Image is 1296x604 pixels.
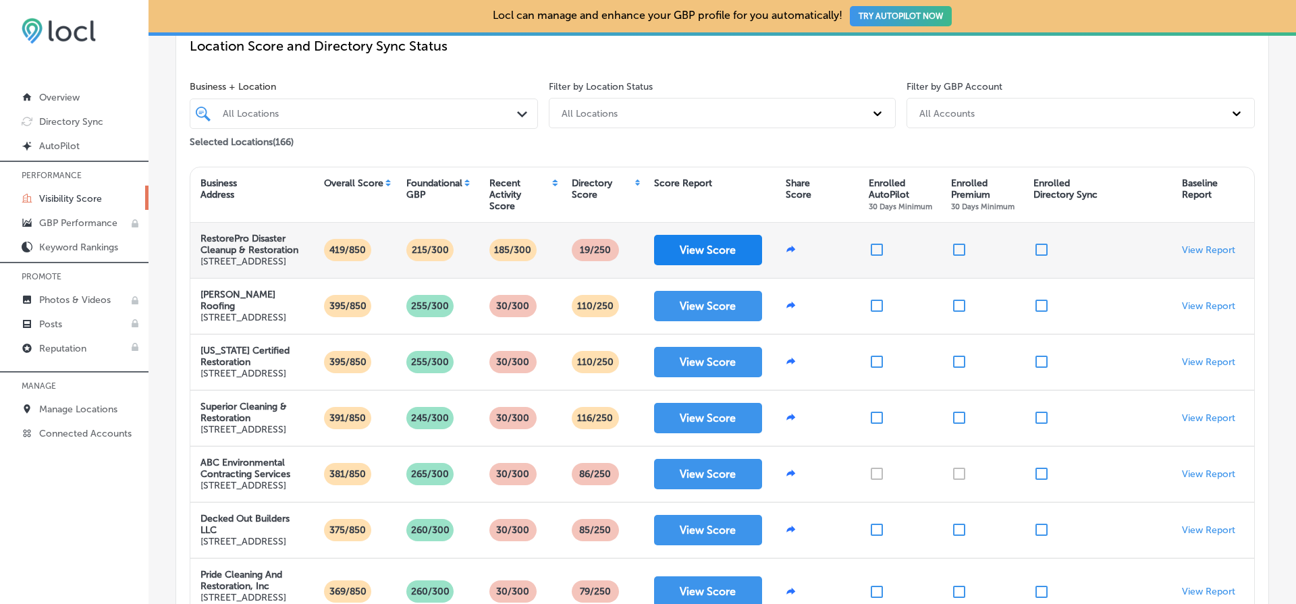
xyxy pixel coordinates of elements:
p: Location Score and Directory Sync Status [190,38,1255,54]
p: 79 /250 [574,580,616,603]
div: Baseline Report [1182,177,1218,200]
p: [STREET_ADDRESS] [200,424,304,435]
p: [STREET_ADDRESS] [200,368,304,379]
p: 260/300 [406,580,455,603]
p: GBP Performance [39,217,117,229]
div: Enrolled AutoPilot [869,177,932,212]
button: View Score [654,403,762,433]
a: View Report [1182,468,1235,480]
button: View Score [654,515,762,545]
p: 255/300 [406,295,454,317]
p: 419/850 [324,239,371,261]
a: View Report [1182,356,1235,368]
p: 110 /250 [572,351,619,373]
div: All Locations [562,107,618,119]
p: Directory Sync [39,116,103,128]
button: TRY AUTOPILOT NOW [850,6,952,26]
p: [STREET_ADDRESS] [200,312,304,323]
p: 30/300 [491,580,535,603]
p: [STREET_ADDRESS] [200,536,304,547]
strong: ABC Environmental Contracting Services [200,457,290,480]
label: Filter by Location Status [549,81,653,92]
p: Overview [39,92,80,103]
p: 265/300 [406,463,454,485]
button: View Score [654,235,762,265]
a: View Report [1182,524,1235,536]
p: AutoPilot [39,140,80,152]
p: 85 /250 [574,519,616,541]
strong: [US_STATE] Certified Restoration [200,345,290,368]
div: Overall Score [324,177,383,189]
strong: Decked Out Builders LLC [200,513,290,536]
div: Business Address [200,177,237,200]
p: Reputation [39,343,86,354]
a: View Report [1182,586,1235,597]
div: Score Report [654,177,712,189]
p: 19 /250 [574,239,616,261]
p: [STREET_ADDRESS] [200,480,304,491]
div: Enrolled Directory Sync [1033,177,1098,200]
strong: [PERSON_NAME] Roofing [200,289,275,312]
strong: Pride Cleaning And Restoration, Inc [200,569,282,592]
p: 391/850 [324,407,371,429]
p: Manage Locations [39,404,117,415]
a: View Report [1182,300,1235,312]
p: 245/300 [406,407,454,429]
div: Recent Activity Score [489,177,551,212]
p: 30/300 [491,463,535,485]
strong: Superior Cleaning & Restoration [200,401,287,424]
div: Enrolled Premium [951,177,1015,212]
p: 30/300 [491,407,535,429]
div: All Accounts [919,107,975,119]
label: Filter by GBP Account [907,81,1002,92]
span: 30 Days Minimum [951,202,1015,211]
p: 395/850 [324,351,372,373]
img: 6efc1275baa40be7c98c3b36c6bfde44.png [22,18,96,44]
p: Selected Locations ( 166 ) [190,131,294,148]
p: [STREET_ADDRESS] [200,256,304,267]
p: Visibility Score [39,193,102,204]
p: 255/300 [406,351,454,373]
div: Share Score [786,177,811,200]
p: 215/300 [406,239,454,261]
p: 110 /250 [572,295,619,317]
p: 30/300 [491,351,535,373]
p: 375/850 [324,519,371,541]
p: 116 /250 [572,407,618,429]
p: 30/300 [491,519,535,541]
p: 381/850 [324,463,371,485]
p: Photos & Videos [39,294,111,306]
div: Directory Score [572,177,633,200]
span: Business + Location [190,81,538,92]
p: 30/300 [491,295,535,317]
div: Foundational GBP [406,177,462,200]
p: Keyword Rankings [39,242,118,253]
p: Posts [39,319,62,330]
strong: RestorePro Disaster Cleanup & Restoration [200,233,298,256]
span: 30 Days Minimum [869,202,932,211]
button: View Score [654,347,762,377]
p: 185/300 [489,239,537,261]
a: View Report [1182,412,1235,424]
button: View Score [654,459,762,489]
p: 395/850 [324,295,372,317]
button: View Score [654,291,762,321]
a: View Report [1182,244,1235,256]
p: 260/300 [406,519,455,541]
div: All Locations [223,108,518,119]
p: 369/850 [324,580,372,603]
p: 86 /250 [574,463,616,485]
